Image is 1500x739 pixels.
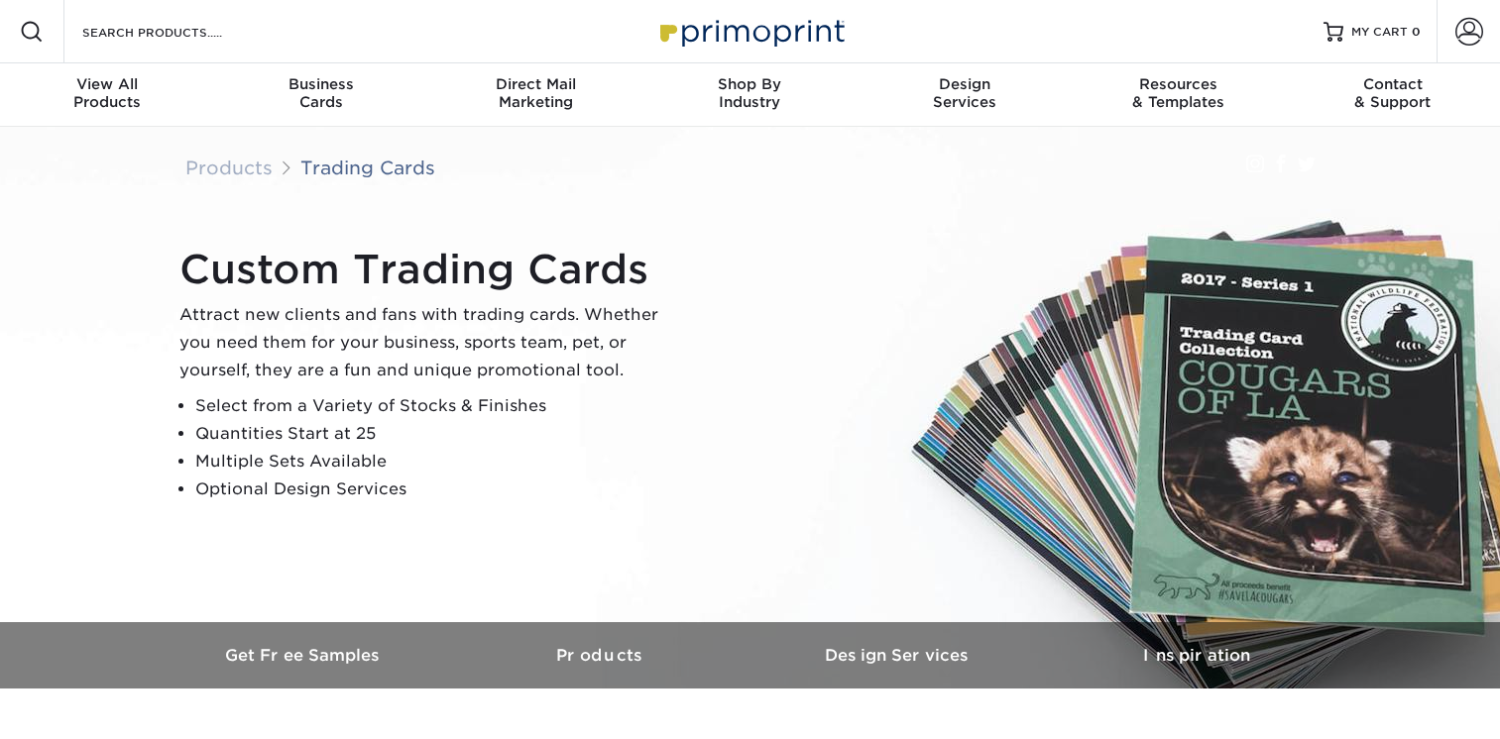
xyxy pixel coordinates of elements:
h3: Get Free Samples [156,646,453,665]
div: Cards [214,75,428,111]
span: 0 [1412,25,1421,39]
h3: Products [453,646,750,665]
li: Optional Design Services [195,475,675,503]
div: Services [858,75,1072,111]
a: BusinessCards [214,63,428,127]
li: Multiple Sets Available [195,448,675,475]
span: MY CART [1351,24,1408,41]
a: Get Free Samples [156,622,453,688]
a: Trading Cards [300,157,435,178]
input: SEARCH PRODUCTS..... [80,20,274,44]
a: Design Services [750,622,1048,688]
img: Primoprint [651,10,850,53]
p: Attract new clients and fans with trading cards. Whether you need them for your business, sports ... [179,301,675,384]
span: Resources [1072,75,1286,93]
span: Shop By [642,75,857,93]
a: Contact& Support [1286,63,1500,127]
a: Inspiration [1048,622,1345,688]
a: Products [185,157,273,178]
a: Shop ByIndustry [642,63,857,127]
span: Design [858,75,1072,93]
a: Resources& Templates [1072,63,1286,127]
a: DesignServices [858,63,1072,127]
h1: Custom Trading Cards [179,246,675,293]
li: Quantities Start at 25 [195,420,675,448]
span: Business [214,75,428,93]
div: & Templates [1072,75,1286,111]
h3: Design Services [750,646,1048,665]
div: Industry [642,75,857,111]
a: Products [453,622,750,688]
span: Direct Mail [428,75,642,93]
li: Select from a Variety of Stocks & Finishes [195,392,675,420]
div: Marketing [428,75,642,111]
span: Contact [1286,75,1500,93]
h3: Inspiration [1048,646,1345,665]
a: Direct MailMarketing [428,63,642,127]
div: & Support [1286,75,1500,111]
